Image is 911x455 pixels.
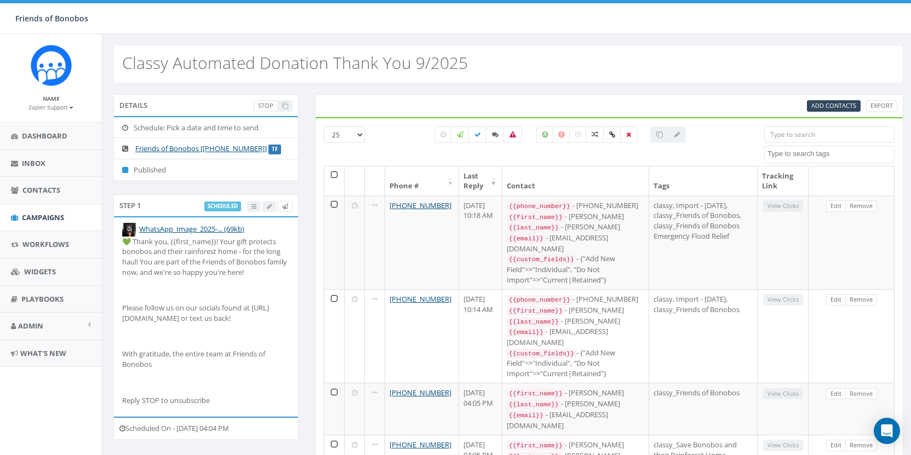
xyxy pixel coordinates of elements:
a: Remove [845,294,877,306]
div: - [EMAIL_ADDRESS][DOMAIN_NAME] [507,326,645,347]
div: - [PERSON_NAME] [507,316,645,327]
div: - [EMAIL_ADDRESS][DOMAIN_NAME] [507,233,645,254]
a: Zapier Support [28,102,73,112]
div: - [PERSON_NAME] [507,388,645,399]
td: classy, Import - [DATE], classy_Friends of Bonobos, classy_Friends of Bonobos Emergency Flood Relief [649,195,758,289]
h2: Classy Automated Donation Thank You 9/2025 [122,54,468,72]
label: Positive [536,126,554,143]
span: Playbooks [21,294,64,304]
div: - [PHONE_NUMBER] [507,294,645,305]
code: {{email}} [507,234,546,244]
p: Please follow us on our socials found at [URL][DOMAIN_NAME] or text us back! [122,303,290,323]
td: classy, Import - [DATE], classy_Friends of Bonobos [649,289,758,383]
th: Last Reply: activate to sort column ascending [459,166,502,195]
p: Reply STOP to unsubscribe [122,395,290,406]
span: Admin [18,321,43,331]
span: Send Test Message [282,202,288,210]
div: - [PERSON_NAME] [507,440,645,451]
label: Sending [451,126,469,143]
div: - {"Add New Field"=>"Individual", "Do Not Import"=>"Current|Retained"} [507,254,645,285]
label: Link Clicked [603,126,621,143]
a: [PHONE_NUMBER] [389,388,451,398]
code: {{email}} [507,411,546,421]
div: - [PERSON_NAME] [507,222,645,233]
span: What's New [20,348,66,358]
span: Dashboard [22,131,67,141]
span: Contacts [22,185,60,195]
label: Neutral [569,126,587,143]
a: Edit [826,200,846,212]
code: {{last_name}} [507,223,561,233]
a: Add Contacts [807,100,861,112]
label: Mixed [586,126,604,143]
a: Export [866,100,897,112]
label: TF [268,145,281,154]
code: {{custom_fields}} [507,349,576,359]
label: Pending [434,126,452,143]
code: {{last_name}} [507,400,561,410]
code: {{first_name}} [507,212,565,222]
code: {{last_name}} [507,317,561,327]
div: Details [113,94,299,116]
li: Published [114,159,298,181]
div: Scheduled On - [DATE] 04:04 PM [113,417,299,440]
p: With gratitude, the entire team at Friends of Bonobos [122,349,290,369]
span: Friends of Bonobos [15,13,88,24]
div: - [PHONE_NUMBER] [507,200,645,211]
th: Phone #: activate to sort column ascending [385,166,459,195]
label: Delivered [468,126,487,143]
span: Add Contacts [811,101,856,110]
a: Remove [845,388,877,400]
a: Remove [845,200,877,212]
div: - [EMAIL_ADDRESS][DOMAIN_NAME] [507,410,645,430]
label: Removed [620,126,637,143]
div: Step 1 [113,194,299,216]
td: [DATE] 10:18 AM [459,195,502,289]
label: scheduled [204,201,241,211]
li: Schedule: Pick a date and time to send [114,117,298,139]
label: Negative [553,126,570,143]
small: Name [43,95,60,102]
a: [PHONE_NUMBER] [389,440,451,450]
td: [DATE] 10:14 AM [459,289,502,383]
a: Friends of Bonobos [[PHONE_NUMBER]] [135,143,267,153]
div: - {"Add New Field"=>"Individual", "Do Not Import"=>"Current|Retained"} [507,348,645,379]
th: Tracking Link [758,166,809,195]
th: Contact [502,166,650,195]
i: Published [122,166,134,174]
div: - [PERSON_NAME] [507,305,645,316]
th: Tags [649,166,758,195]
textarea: Search [767,149,894,159]
span: Workflows [22,239,69,249]
div: - [PERSON_NAME] [507,211,645,222]
small: Zapier Support [28,103,73,111]
a: Remove [845,440,877,451]
code: {{first_name}} [507,389,565,399]
code: {{email}} [507,327,546,337]
code: {{first_name}} [507,306,565,316]
span: Inbox [22,158,45,168]
img: Rally_Corp_Icon.png [31,45,72,86]
td: classy_Friends of Bonobos [649,383,758,435]
code: {{phone_number}} [507,201,572,211]
span: Widgets [24,267,56,277]
div: Open Intercom Messenger [874,418,900,444]
a: WhatsApp_Image_2025-... (69kb) [139,224,244,234]
td: [DATE] 04:05 PM [459,383,502,435]
a: [PHONE_NUMBER] [389,200,451,210]
a: Edit [826,294,846,306]
label: Bounced [503,126,522,143]
input: Type to search [764,126,895,143]
code: {{custom_fields}} [507,255,576,264]
div: - [PERSON_NAME] [507,399,645,410]
span: CSV files only [811,101,856,110]
a: [PHONE_NUMBER] [389,294,451,304]
a: Edit [826,388,846,400]
label: Replied [486,126,505,143]
a: Edit [826,440,846,451]
code: {{first_name}} [507,441,565,451]
a: Stop [254,100,278,112]
span: Campaigns [22,212,64,222]
code: {{phone_number}} [507,295,572,305]
i: Schedule: Pick a date and time to send [122,124,134,131]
